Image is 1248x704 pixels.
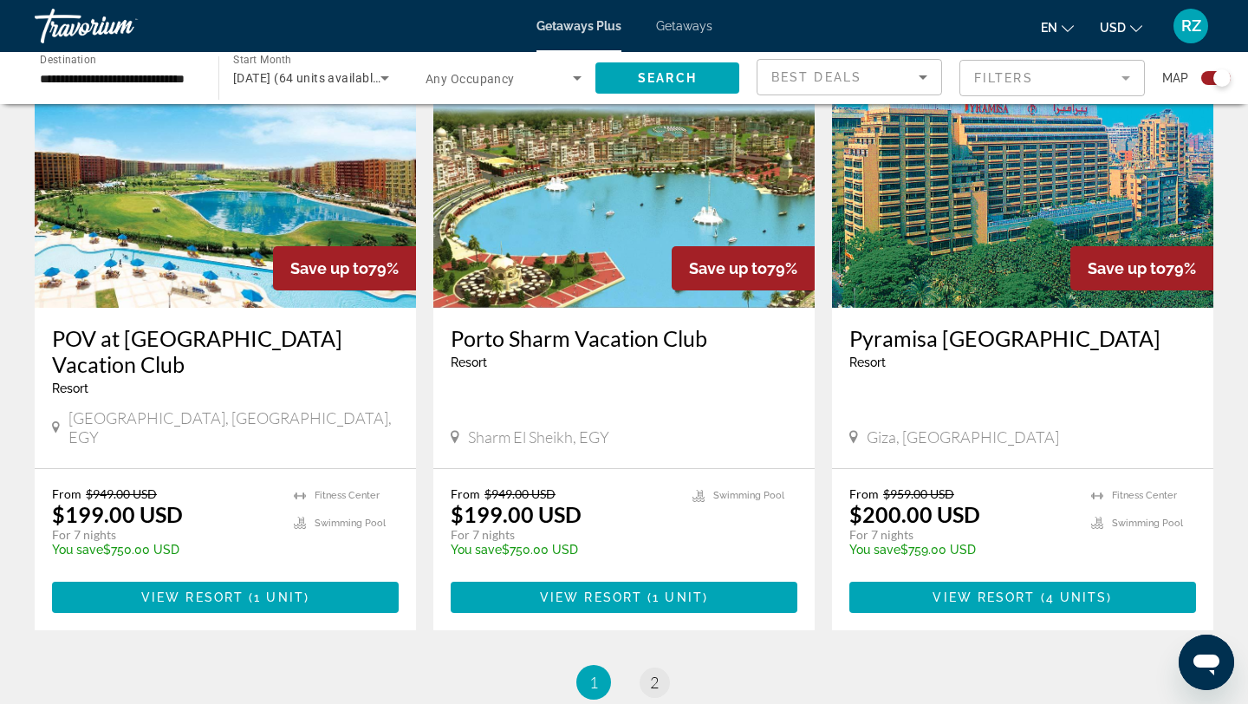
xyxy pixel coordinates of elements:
[653,590,703,604] span: 1 unit
[451,543,502,557] span: You save
[933,590,1035,604] span: View Resort
[1181,17,1201,35] span: RZ
[650,673,659,692] span: 2
[1179,635,1234,690] iframe: Button to launch messaging window
[451,355,487,369] span: Resort
[451,325,797,351] a: Porto Sharm Vacation Club
[433,30,815,308] img: ii_poo1.jpg
[86,486,157,501] span: $949.00 USD
[849,501,980,527] p: $200.00 USD
[315,490,380,501] span: Fitness Center
[35,3,208,49] a: Travorium
[290,259,368,277] span: Save up to
[832,30,1213,308] img: 4126E01X.jpg
[468,427,609,447] span: Sharm El Sheikh, EGY
[68,408,399,447] span: [GEOGRAPHIC_DATA], [GEOGRAPHIC_DATA], EGY
[451,501,582,527] p: $199.00 USD
[849,527,1074,543] p: For 7 nights
[35,30,416,308] img: ii_pgf1.jpg
[771,70,861,84] span: Best Deals
[849,325,1196,351] a: Pyramisa [GEOGRAPHIC_DATA]
[1100,21,1126,35] span: USD
[642,590,708,604] span: ( )
[52,381,88,395] span: Resort
[52,582,399,613] button: View Resort(1 unit)
[849,486,879,501] span: From
[233,71,384,85] span: [DATE] (64 units available)
[1036,590,1113,604] span: ( )
[1088,259,1166,277] span: Save up to
[656,19,712,33] a: Getaways
[273,246,416,290] div: 79%
[540,590,642,604] span: View Resort
[713,490,784,501] span: Swimming Pool
[1112,518,1183,529] span: Swimming Pool
[141,590,244,604] span: View Resort
[595,62,739,94] button: Search
[254,590,304,604] span: 1 unit
[451,543,675,557] p: $750.00 USD
[52,486,81,501] span: From
[1168,8,1213,44] button: User Menu
[1046,590,1108,604] span: 4 units
[1070,246,1213,290] div: 79%
[426,72,515,86] span: Any Occupancy
[52,543,103,557] span: You save
[1162,66,1188,90] span: Map
[244,590,309,604] span: ( )
[1112,490,1177,501] span: Fitness Center
[589,673,598,692] span: 1
[883,486,954,501] span: $959.00 USD
[849,355,886,369] span: Resort
[689,259,767,277] span: Save up to
[40,53,96,65] span: Destination
[849,543,900,557] span: You save
[849,582,1196,613] button: View Resort(4 units)
[35,665,1213,700] nav: Pagination
[1041,15,1074,40] button: Change language
[959,59,1145,97] button: Filter
[536,19,621,33] a: Getaways Plus
[315,518,386,529] span: Swimming Pool
[451,527,675,543] p: For 7 nights
[672,246,815,290] div: 79%
[451,582,797,613] button: View Resort(1 unit)
[484,486,556,501] span: $949.00 USD
[451,486,480,501] span: From
[52,543,276,557] p: $750.00 USD
[52,527,276,543] p: For 7 nights
[1041,21,1057,35] span: en
[52,501,183,527] p: $199.00 USD
[52,325,399,377] a: POV at [GEOGRAPHIC_DATA] Vacation Club
[849,543,1074,557] p: $759.00 USD
[867,427,1059,447] span: Giza, [GEOGRAPHIC_DATA]
[638,71,697,85] span: Search
[771,67,927,88] mat-select: Sort by
[233,54,291,66] span: Start Month
[1100,15,1142,40] button: Change currency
